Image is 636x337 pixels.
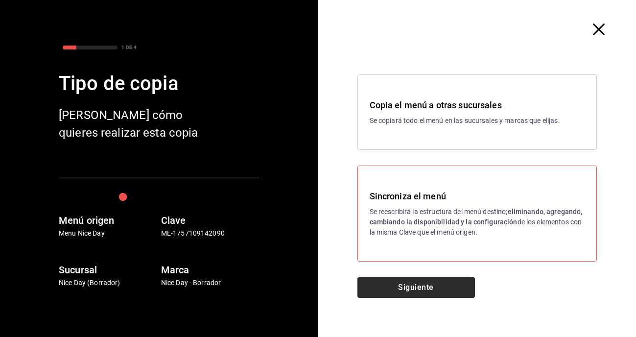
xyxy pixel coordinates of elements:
[161,278,259,288] p: Nice Day - Borrador
[370,116,585,126] p: Se copiará todo el menú en las sucursales y marcas que elijas.
[370,98,585,112] h3: Copia el menú a otras sucursales
[370,207,585,238] p: Se reescribirá la estructura del menú destino; de los elementos con la misma Clave que el menú or...
[59,213,157,228] h6: Menú origen
[59,278,157,288] p: Nice Day (Borrador)
[121,44,137,51] div: 1 DE 4
[161,262,259,278] h6: Marca
[59,106,215,142] div: [PERSON_NAME] cómo quieres realizar esta copia
[161,228,259,239] p: ME-1757109142090
[59,69,259,98] div: Tipo de copia
[357,277,475,298] button: Siguiente
[59,262,157,278] h6: Sucursal
[370,190,585,203] h3: Sincroniza el menú
[59,228,157,239] p: Menu Nice Day
[161,213,259,228] h6: Clave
